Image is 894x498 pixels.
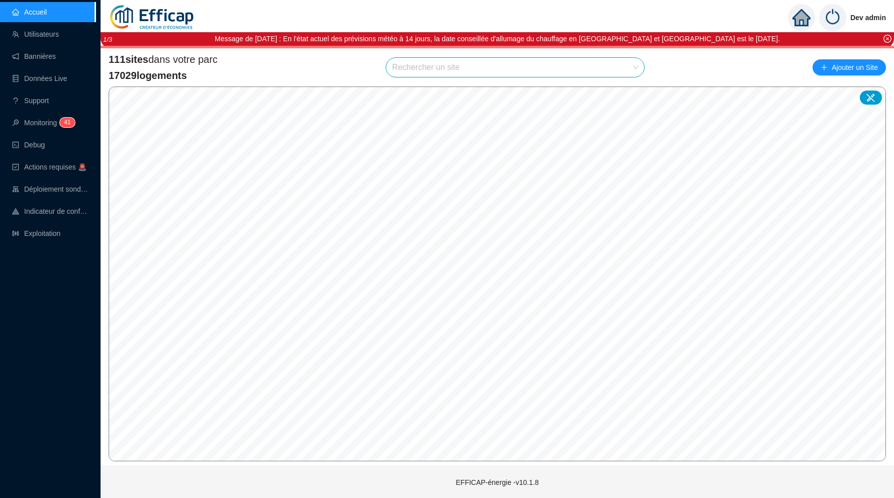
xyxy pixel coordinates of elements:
a: slidersExploitation [12,229,60,237]
a: teamUtilisateurs [12,30,59,38]
i: 1 / 3 [103,36,112,43]
a: databaseDonnées Live [12,74,67,82]
a: homeAccueil [12,8,47,16]
span: 17029 logements [109,68,218,82]
img: power [819,4,846,31]
span: plus [821,64,828,71]
span: 1 [67,119,71,126]
span: 111 sites [109,54,148,65]
span: dans votre parc [109,52,218,66]
span: home [792,9,811,27]
span: Ajouter un Site [832,60,878,74]
span: Dev admin [850,2,886,34]
sup: 41 [60,118,74,127]
span: Actions requises 🚨 [24,163,86,171]
span: close-circle [883,35,891,43]
a: questionSupport [12,97,49,105]
a: codeDebug [12,141,45,149]
span: 4 [64,119,67,126]
span: check-square [12,163,19,171]
a: monitorMonitoring41 [12,119,72,127]
button: Ajouter un Site [813,59,886,75]
canvas: Map [109,87,885,461]
span: EFFICAP-énergie - v10.1.8 [456,478,539,486]
div: Message de [DATE] : En l'état actuel des prévisions météo à 14 jours, la date conseillée d'alluma... [215,34,780,44]
a: notificationBannières [12,52,56,60]
a: heat-mapIndicateur de confort [12,207,88,215]
a: clusterDéploiement sondes [12,185,88,193]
